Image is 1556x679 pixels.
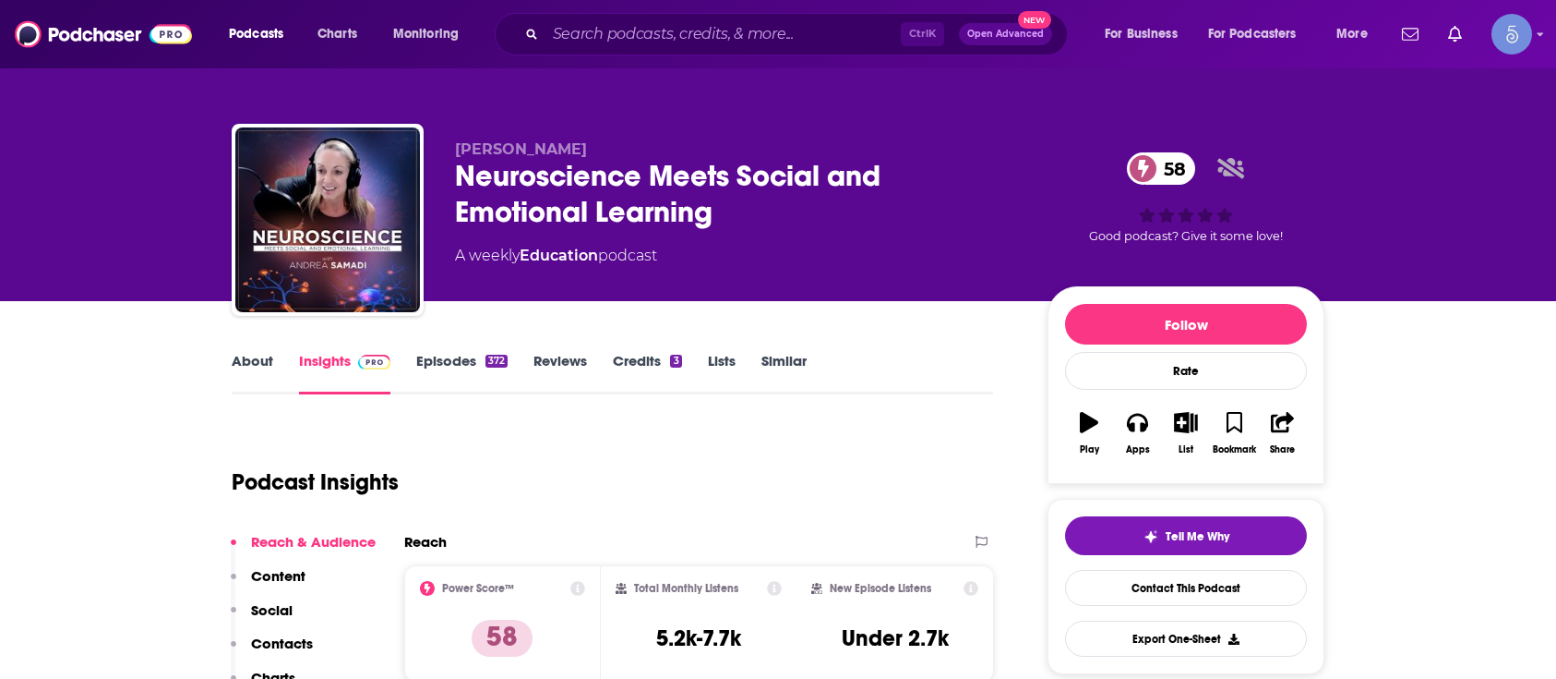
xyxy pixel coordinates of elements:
button: open menu [1092,19,1201,49]
button: Show profile menu [1491,14,1532,55]
button: tell me why sparkleTell Me Why [1065,516,1307,555]
span: New [1018,11,1051,29]
button: open menu [1323,19,1391,49]
span: For Podcasters [1208,21,1297,47]
div: 372 [485,355,508,368]
h2: Reach [404,533,447,551]
button: Apps [1113,400,1161,467]
p: 58 [472,620,533,657]
p: Content [251,567,305,585]
button: open menu [1196,19,1323,49]
h2: New Episode Listens [830,582,931,595]
div: Search podcasts, credits, & more... [512,13,1085,55]
a: Contact This Podcast [1065,570,1307,606]
button: open menu [380,19,483,49]
a: About [232,352,273,394]
span: Charts [317,21,357,47]
a: Show notifications dropdown [1394,18,1426,50]
div: List [1179,444,1193,455]
a: InsightsPodchaser Pro [299,352,390,394]
button: Content [231,567,305,601]
p: Contacts [251,635,313,652]
a: Reviews [533,352,587,394]
button: Social [231,601,293,636]
img: Podchaser - Follow, Share and Rate Podcasts [15,17,192,52]
button: Bookmark [1210,400,1258,467]
img: Neuroscience Meets Social and Emotional Learning [235,127,420,312]
div: A weekly podcast [455,245,657,267]
button: open menu [216,19,307,49]
span: For Business [1105,21,1178,47]
a: Charts [305,19,368,49]
div: Bookmark [1213,444,1256,455]
img: User Profile [1491,14,1532,55]
div: Apps [1126,444,1150,455]
div: 3 [670,355,681,368]
button: List [1162,400,1210,467]
h3: Under 2.7k [842,624,949,652]
p: Social [251,601,293,619]
span: Tell Me Why [1166,529,1229,544]
span: 58 [1145,152,1195,185]
span: Good podcast? Give it some love! [1089,229,1283,243]
a: 58 [1127,152,1195,185]
p: Reach & Audience [251,533,376,551]
h1: Podcast Insights [232,468,399,496]
a: Lists [708,352,736,394]
div: 58Good podcast? Give it some love! [1047,140,1324,255]
button: Contacts [231,635,313,669]
div: Rate [1065,352,1307,390]
span: [PERSON_NAME] [455,140,587,158]
img: tell me why sparkle [1143,529,1158,544]
h2: Power Score™ [442,582,514,595]
h3: 5.2k-7.7k [656,624,741,652]
input: Search podcasts, credits, & more... [545,19,901,49]
button: Share [1259,400,1307,467]
div: Play [1080,444,1099,455]
button: Play [1065,400,1113,467]
span: Logged in as Spiral5-G1 [1491,14,1532,55]
span: Podcasts [229,21,283,47]
a: Education [520,247,598,264]
span: Open Advanced [967,30,1044,39]
a: Similar [761,352,807,394]
div: Share [1270,444,1295,455]
a: Credits3 [613,352,681,394]
span: Ctrl K [901,22,944,46]
h2: Total Monthly Listens [634,582,738,595]
button: Reach & Audience [231,533,376,567]
span: Monitoring [393,21,459,47]
button: Export One-Sheet [1065,621,1307,657]
img: Podchaser Pro [358,355,390,370]
button: Follow [1065,304,1307,345]
a: Episodes372 [416,352,508,394]
span: More [1336,21,1368,47]
a: Show notifications dropdown [1441,18,1469,50]
button: Open AdvancedNew [959,23,1052,45]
